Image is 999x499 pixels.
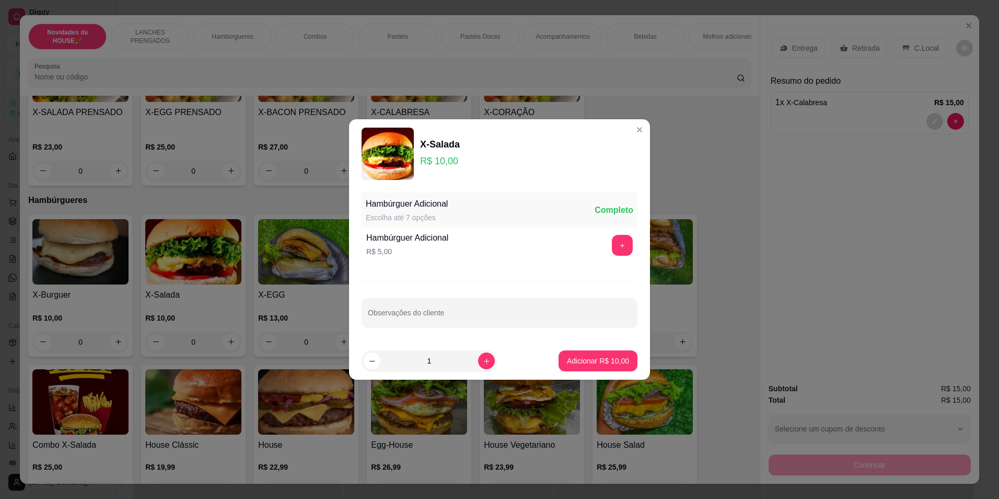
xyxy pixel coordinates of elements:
[368,312,631,322] input: Observações do cliente
[420,154,460,168] p: R$ 10,00
[478,353,495,369] button: increase-product-quantity
[631,121,648,138] button: Close
[364,353,380,369] button: decrease-product-quantity
[595,204,633,217] div: Completo
[366,246,448,257] p: R$ 5,00
[559,350,637,371] button: Adicionar R$ 10,00
[362,128,414,180] img: product-image
[366,232,448,244] div: Hambúrguer Adicional
[366,198,448,210] div: Hambúrguer Adicional
[366,212,448,223] div: Escolha até 7 opções
[612,235,633,256] button: add
[420,137,460,152] div: X-Salada
[567,356,629,366] p: Adicionar R$ 10,00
